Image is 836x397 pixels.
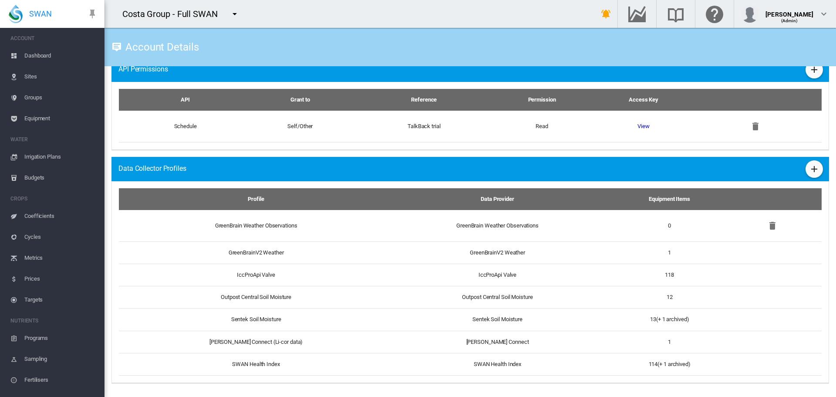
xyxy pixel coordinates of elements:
[119,111,245,143] td: Schedule
[809,64,819,75] md-icon: icon-plus
[386,286,609,308] td: Outpost Central Soil Moisture
[767,221,778,231] md-icon: icon-delete
[119,286,386,308] td: Outpost Central Soil Moisture
[24,108,98,129] span: Equipment
[119,241,386,264] td: GreenBrainV2 Weather
[819,9,829,19] md-icon: icon-chevron-down
[245,111,355,143] td: Self/Other
[747,118,764,135] button: Remove
[119,331,386,353] td: [PERSON_NAME] Connect (Li-cor data)
[806,160,823,178] button: Add Data Collector
[24,206,98,227] span: Coefficients
[492,111,591,143] td: Read
[704,9,725,19] md-icon: Click here for help
[24,248,98,268] span: Metrics
[386,264,609,286] td: IccProApi Valve
[119,331,822,353] tr: [PERSON_NAME] Connect (Li-cor data) [PERSON_NAME] Connect 1
[591,89,696,111] th: Access Key
[355,89,492,111] th: Reference
[29,8,52,19] span: SWAN
[119,308,386,330] td: Sentek Soil Moisture
[119,353,386,376] td: SWAN Health Index
[24,227,98,248] span: Cycles
[24,328,98,349] span: Programs
[10,192,98,206] span: CROPS
[657,361,691,367] span: (+ 1 archived)
[10,132,98,146] span: WATER
[9,5,23,23] img: SWAN-Landscape-Logo-Colour-drop.png
[24,167,98,188] span: Budgets
[226,5,243,23] button: icon-menu-down
[24,146,98,167] span: Irrigation Plans
[119,241,822,264] tr: GreenBrainV2 Weather GreenBrainV2 Weather 1
[245,89,355,111] th: Grant to
[119,264,386,286] td: IccProApi Valve
[119,264,822,286] tr: IccProApi Valve IccProApi Valve 118
[609,286,731,308] td: 12
[24,349,98,370] span: Sampling
[386,210,609,241] td: GreenBrain Weather Observations
[656,316,689,322] span: (+ 1 archived)
[24,66,98,87] span: Sites
[118,64,168,74] span: API Permissions
[119,210,822,241] tr: GreenBrain Weather Observations GreenBrain Weather Observations 0 Remove
[111,42,122,52] md-icon: icon-tooltip-text
[609,264,731,286] td: 118
[386,331,609,353] td: [PERSON_NAME] Connect
[627,9,647,19] md-icon: Go to the Data Hub
[24,289,98,310] span: Targets
[355,111,492,143] td: TalkBack trial
[118,164,186,173] span: Data Collector Profiles
[24,45,98,66] span: Dashboard
[609,353,731,376] td: 114
[122,44,199,50] div: Account Details
[597,5,615,23] button: icon-bell-ring
[119,353,822,376] tr: SWAN Health Index SWAN Health Index 114(+ 1 archived)
[386,308,609,330] td: Sentek Soil Moisture
[609,210,731,241] td: 0
[781,18,798,23] span: (Admin)
[229,9,240,19] md-icon: icon-menu-down
[386,188,609,210] th: Data Provider
[24,268,98,289] span: Prices
[122,8,226,20] div: Costa Group - Full SWAN
[386,353,609,376] td: SWAN Health Index
[119,308,822,330] tr: Sentek Soil Moisture Sentek Soil Moisture 13(+ 1 archived)
[10,31,98,45] span: ACCOUNT
[601,9,611,19] md-icon: icon-bell-ring
[609,331,731,353] td: 1
[809,164,819,174] md-icon: icon-plus
[665,9,686,19] md-icon: Search the knowledge base
[806,61,823,78] button: Add New Api
[119,286,822,308] tr: Outpost Central Soil Moisture Outpost Central Soil Moisture 12
[741,5,758,23] img: profile.jpg
[750,121,761,132] md-icon: icon-delete
[609,241,731,264] td: 1
[119,89,245,111] th: API
[119,188,386,210] th: Profile
[24,370,98,390] span: Fertilisers
[24,87,98,108] span: Groups
[764,217,781,234] button: Remove
[119,210,386,241] td: GreenBrain Weather Observations
[765,7,813,15] div: [PERSON_NAME]
[637,123,650,129] a: view api key
[609,308,731,330] td: 13
[609,188,731,210] th: Equipment Items
[492,89,591,111] th: Permission
[10,314,98,328] span: NUTRIENTS
[87,9,98,19] md-icon: icon-pin
[386,241,609,264] td: GreenBrainV2 Weather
